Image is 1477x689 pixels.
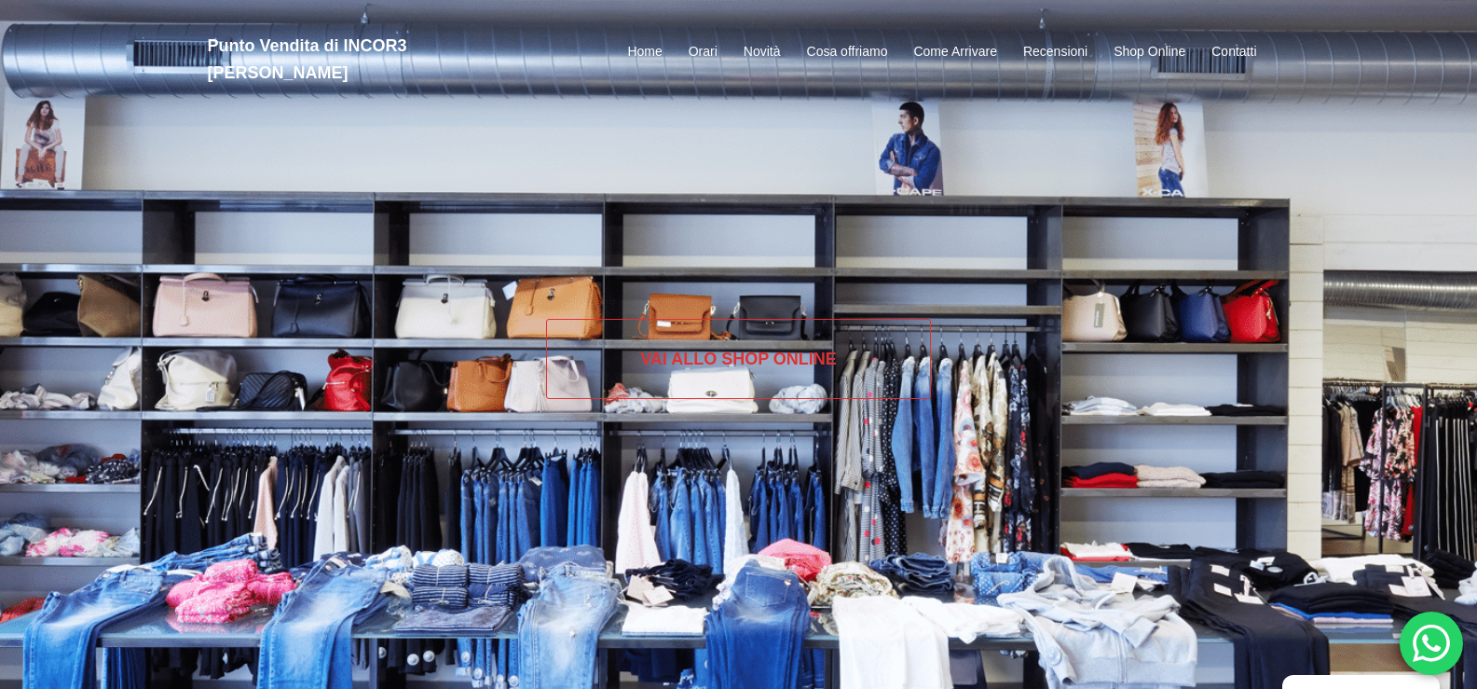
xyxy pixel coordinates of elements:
[627,41,662,63] a: Home
[208,33,543,87] h2: Punto Vendita di INCOR3 [PERSON_NAME]
[546,319,931,399] a: Vai allo SHOP ONLINE
[1114,41,1185,63] a: Shop Online
[913,41,996,63] a: Come Arrivare
[689,41,718,63] a: Orari
[744,41,781,63] a: Novità
[1400,612,1463,675] div: 'Hai
[1023,41,1087,63] a: Recensioni
[807,41,888,63] a: Cosa offriamo
[1211,41,1256,63] a: Contatti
